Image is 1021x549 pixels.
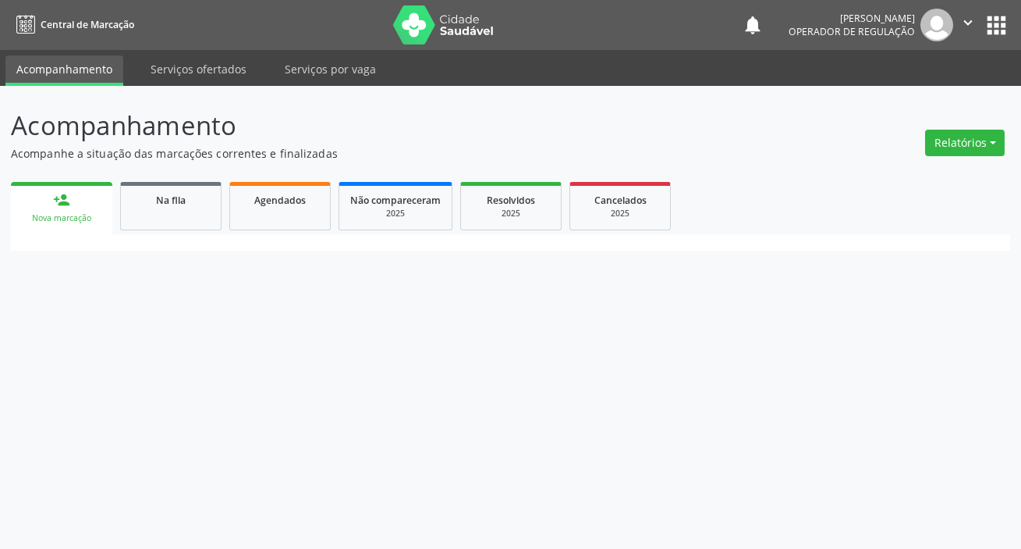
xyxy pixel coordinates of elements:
[983,12,1010,39] button: apps
[594,194,647,207] span: Cancelados
[41,18,134,31] span: Central de Marcação
[11,12,134,37] a: Central de Marcação
[11,106,711,145] p: Acompanhamento
[487,194,535,207] span: Resolvidos
[789,12,915,25] div: [PERSON_NAME]
[742,14,764,36] button: notifications
[274,55,387,83] a: Serviços por vaga
[5,55,123,86] a: Acompanhamento
[22,212,101,224] div: Nova marcação
[953,9,983,41] button: 
[472,208,550,219] div: 2025
[140,55,257,83] a: Serviços ofertados
[959,14,977,31] i: 
[581,208,659,219] div: 2025
[53,191,70,209] div: person_add
[156,194,186,207] span: Na fila
[350,194,441,207] span: Não compareceram
[920,9,953,41] img: img
[254,194,306,207] span: Agendados
[11,145,711,162] p: Acompanhe a situação das marcações correntes e finalizadas
[350,208,441,219] div: 2025
[925,130,1005,156] button: Relatórios
[789,25,915,38] span: Operador de regulação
